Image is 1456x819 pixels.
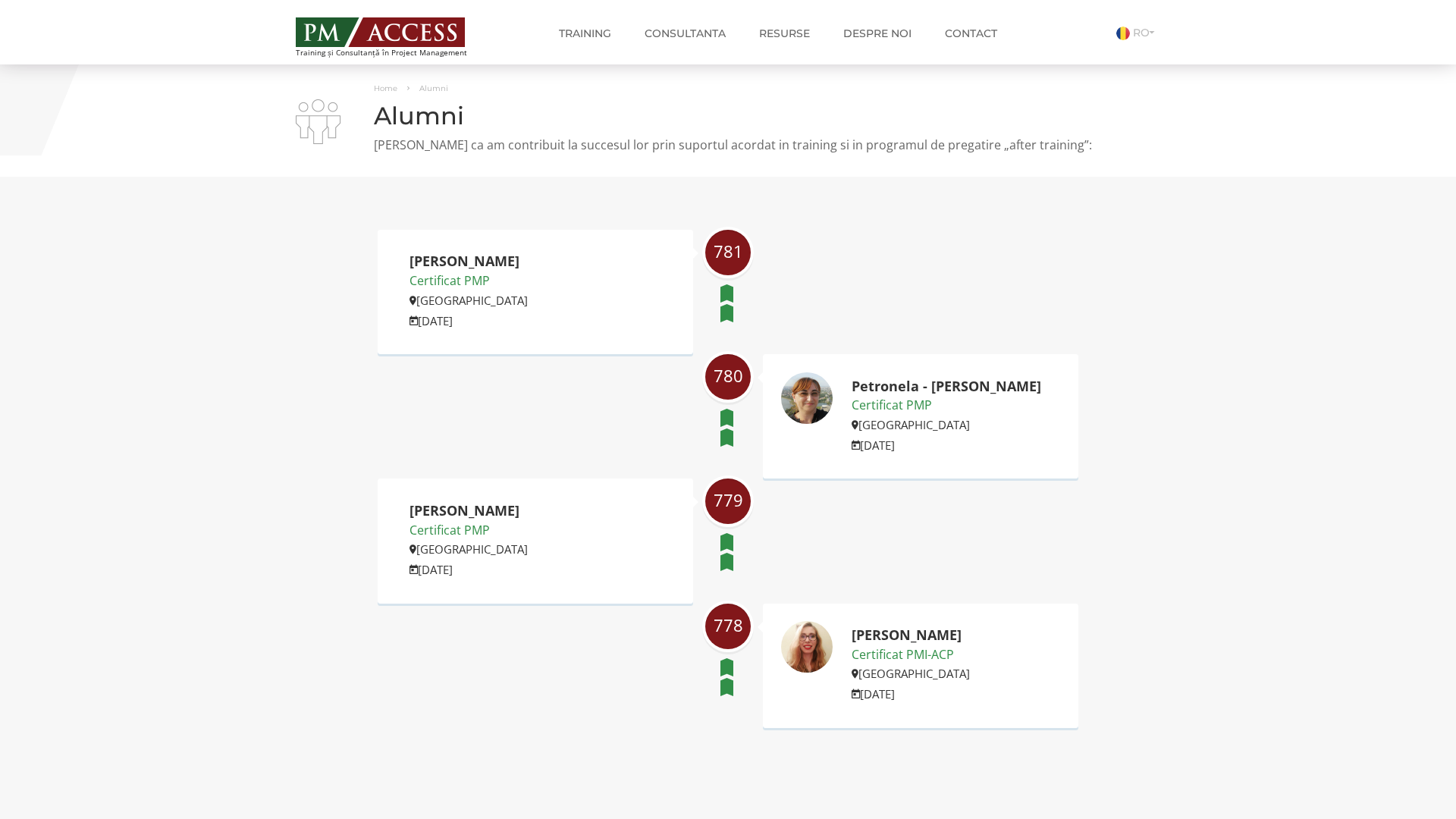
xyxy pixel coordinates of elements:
a: Consultanta [633,18,737,49]
img: PM ACCESS - Echipa traineri si consultanti certificati PMP: Narciss Popescu, Mihai Olaru, Monica ... [296,17,465,47]
span: 781 [705,242,751,261]
span: 780 [705,366,751,385]
p: [GEOGRAPHIC_DATA] [409,291,528,309]
p: [DATE] [852,685,970,703]
p: Certificat PMP [409,521,528,541]
a: Despre noi [832,18,923,49]
a: Resurse [748,18,821,49]
span: Training și Consultanță în Project Management [296,49,495,57]
p: Certificat PMP [852,396,1041,416]
img: Petronela - Roxana Benea [780,372,833,425]
a: Home [374,83,397,93]
h2: Petronela - [PERSON_NAME] [852,379,1041,394]
p: [GEOGRAPHIC_DATA] [852,416,1041,434]
a: Contact [934,18,1009,49]
p: [GEOGRAPHIC_DATA] [409,540,528,558]
span: 779 [705,491,751,510]
a: RO [1116,26,1160,39]
a: Training și Consultanță în Project Management [296,13,495,57]
span: 778 [705,616,751,635]
h2: [PERSON_NAME] [409,504,528,519]
p: [DATE] [852,436,1041,454]
p: [DATE] [409,560,528,579]
img: Adelina Iordanescu [780,620,833,673]
img: Romana [1116,27,1130,40]
span: Alumni [419,83,448,93]
p: [PERSON_NAME] ca am contribuit la succesul lor prin suportul acordat in training si in programul ... [296,136,1160,154]
p: Certificat PMP [409,271,528,291]
h2: [PERSON_NAME] [852,628,970,643]
p: [DATE] [409,312,528,330]
a: Training [548,18,623,49]
h1: Alumni [296,102,1160,129]
h2: [PERSON_NAME] [409,254,528,269]
img: i-02.png [296,99,340,144]
p: Certificat PMI-ACP [852,645,970,665]
p: [GEOGRAPHIC_DATA] [852,664,970,682]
